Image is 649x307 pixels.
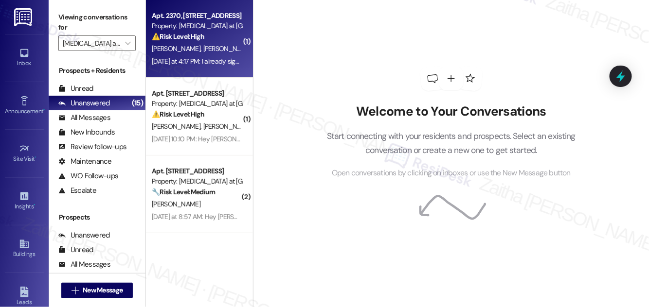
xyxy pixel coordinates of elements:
input: All communities [63,35,120,51]
div: Escalate [58,186,96,196]
div: Property: [MEDICAL_DATA] at [GEOGRAPHIC_DATA] [152,99,242,109]
div: Apt. [STREET_ADDRESS] [152,88,242,99]
div: New Inbounds [58,127,115,137]
span: • [43,106,45,113]
div: [DATE] 10:10 PM: Hey [PERSON_NAME] and [PERSON_NAME], we appreciate your text! We'll be back at 1... [152,135,646,143]
img: ResiDesk Logo [14,8,34,26]
div: Maintenance [58,156,112,167]
div: Prospects [49,212,145,222]
p: Start connecting with your residents and prospects. Select an existing conversation or create a n... [312,129,591,157]
div: Unread [58,245,93,255]
a: Inbox [5,45,44,71]
div: Review follow-ups [58,142,126,152]
div: Property: [MEDICAL_DATA] at [GEOGRAPHIC_DATA] [152,176,242,187]
span: • [35,154,36,161]
div: Prospects + Residents [49,66,145,76]
a: Site Visit • [5,140,44,167]
span: Open conversations by clicking on inboxes or use the New Message button [332,167,571,179]
div: (15) [129,96,145,111]
div: All Messages [58,113,110,123]
label: Viewing conversations for [58,10,136,35]
button: New Message [61,283,133,298]
div: [DATE] at 8:57 AM: Hey [PERSON_NAME], we appreciate your text! We'll be back at 11AM to help you ... [152,212,590,221]
div: [DATE] at 4:17 PM: I already signed lease [152,57,263,66]
strong: ⚠️ Risk Level: High [152,110,204,119]
a: Buildings [5,236,44,262]
a: Insights • [5,188,44,214]
div: Apt. 2370, [STREET_ADDRESS] [152,11,242,21]
div: Property: [MEDICAL_DATA] at [GEOGRAPHIC_DATA] [152,21,242,31]
div: All Messages [58,259,110,270]
div: WO Follow-ups [58,171,118,181]
span: [PERSON_NAME] [152,200,200,208]
div: Unanswered [58,230,110,240]
div: Unread [58,84,93,94]
span: [PERSON_NAME] [203,44,252,53]
i:  [125,39,130,47]
strong: 🔧 Risk Level: Medium [152,188,215,196]
div: Unanswered [58,98,110,108]
span: [PERSON_NAME] [152,44,203,53]
span: [PERSON_NAME] [152,122,203,131]
span: • [34,202,35,208]
strong: ⚠️ Risk Level: High [152,32,204,41]
div: Apt. [STREET_ADDRESS] [152,166,242,176]
i:  [72,287,79,294]
h2: Welcome to Your Conversations [312,104,591,119]
span: [PERSON_NAME] [PERSON_NAME] [203,122,305,131]
span: New Message [83,285,123,295]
